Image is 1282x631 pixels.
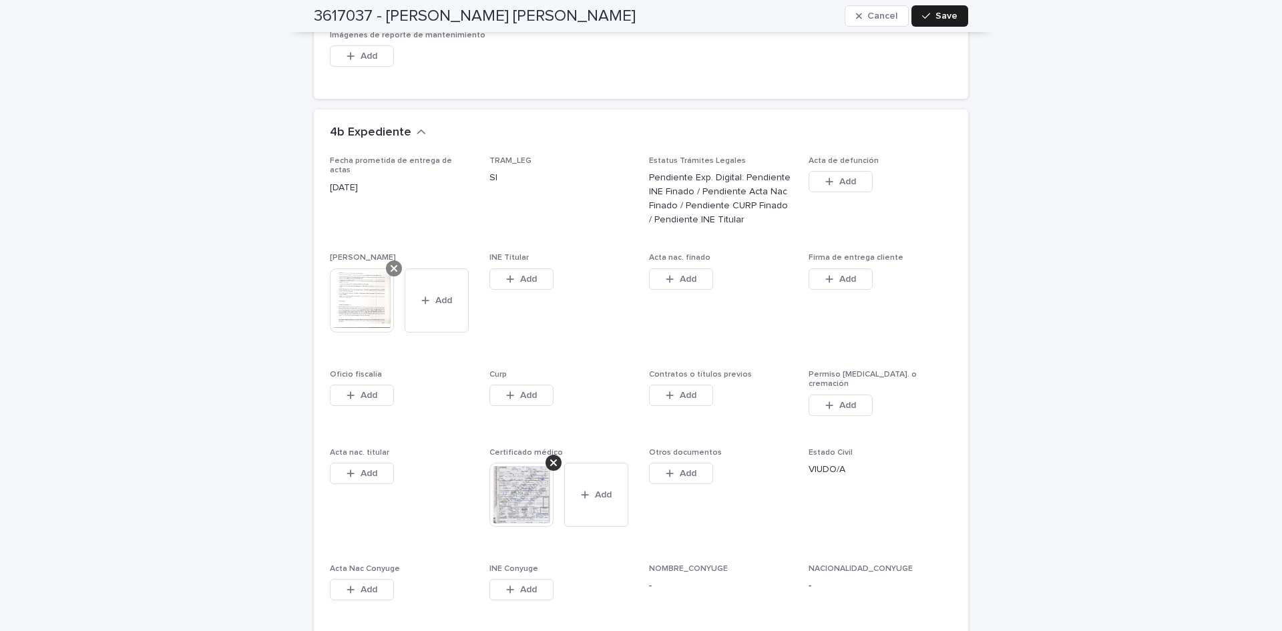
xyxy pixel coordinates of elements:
[649,157,746,165] span: Estatus Trámites Legales
[330,254,396,262] span: [PERSON_NAME]
[405,268,469,333] button: Add
[330,463,394,484] button: Add
[330,181,473,195] p: [DATE]
[361,51,377,61] span: Add
[649,449,722,457] span: Otros documentos
[330,31,485,39] span: Imágenes de reporte de mantenimiento
[520,274,537,284] span: Add
[649,565,728,573] span: NOMBRE_CONYUGE
[867,11,897,21] span: Cancel
[680,274,696,284] span: Add
[361,391,377,400] span: Add
[809,463,952,477] p: VIUDO/A
[809,565,913,573] span: NACIONALIDAD_CONYUGE
[520,585,537,594] span: Add
[649,579,793,593] p: -
[330,126,411,140] h2: 4b Expediente
[595,490,612,499] span: Add
[809,371,917,388] span: Permiso [MEDICAL_DATA]. o cremación
[330,45,394,67] button: Add
[489,157,531,165] span: TRAM_LEG
[314,7,636,26] h2: 3617037 - [PERSON_NAME] [PERSON_NAME]
[649,254,710,262] span: Acta nac. finado
[489,565,538,573] span: INE Conyuge
[680,469,696,478] span: Add
[809,395,873,416] button: Add
[839,274,856,284] span: Add
[809,579,952,593] p: -
[489,254,529,262] span: INE Titular
[489,449,563,457] span: Certificado médico
[839,177,856,186] span: Add
[809,268,873,290] button: Add
[489,385,554,406] button: Add
[330,371,382,379] span: Oficio fiscalía
[489,268,554,290] button: Add
[680,391,696,400] span: Add
[649,171,793,226] p: Pendiente Exp. Digital: Pendiente INE Finado / Pendiente Acta Nac Finado / Pendiente CURP Finado ...
[330,157,452,174] span: Fecha prometida de entrega de actas
[361,469,377,478] span: Add
[809,254,903,262] span: Firma de entrega cliente
[649,371,752,379] span: Contratos o títulos previos
[489,171,633,185] p: SI
[845,5,909,27] button: Cancel
[330,126,426,140] button: 4b Expediente
[489,579,554,600] button: Add
[649,385,713,406] button: Add
[649,268,713,290] button: Add
[809,171,873,192] button: Add
[911,5,968,27] button: Save
[649,463,713,484] button: Add
[839,401,856,410] span: Add
[435,296,452,305] span: Add
[489,371,507,379] span: Curp
[361,585,377,594] span: Add
[330,579,394,600] button: Add
[520,391,537,400] span: Add
[809,449,853,457] span: Estado Civil
[564,463,628,527] button: Add
[935,11,957,21] span: Save
[330,449,389,457] span: Acta nac. titular
[330,385,394,406] button: Add
[809,157,879,165] span: Acta de defunción
[330,565,400,573] span: Acta Nac Conyuge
